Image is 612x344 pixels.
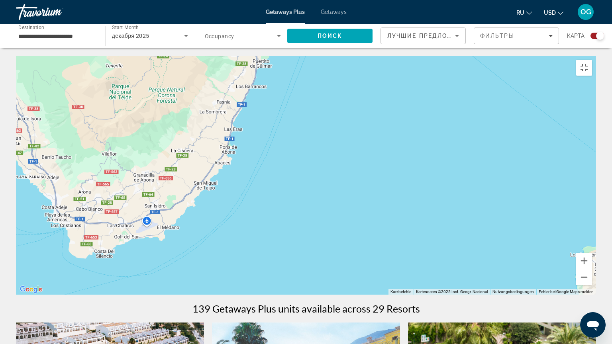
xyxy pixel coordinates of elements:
span: ru [516,10,524,16]
a: Dieses Gebiet in Google Maps öffnen (in neuem Fenster) [18,284,44,295]
button: User Menu [575,4,596,20]
button: Vollbildansicht ein/aus [576,60,592,76]
span: Лучшие предложения [387,33,472,39]
button: Search [287,29,373,43]
span: Поиск [318,33,343,39]
span: Start Month [112,25,139,30]
span: Kartendaten ©2025 Inst. Geogr. Nacional [416,289,488,294]
span: Occupancy [205,33,234,39]
span: Destination [18,24,44,30]
a: Getaways Plus [266,9,305,15]
a: Fehler bei Google Maps melden [539,289,594,294]
button: Kurzbefehle [390,289,411,295]
a: Nutzungsbedingungen (wird in neuem Tab geöffnet) [492,289,534,294]
span: декабря 2025 [112,33,149,39]
button: Verkleinern [576,269,592,285]
button: Change language [516,7,532,18]
span: Фильтры [480,33,514,39]
h1: 139 Getaways Plus units available across 29 Resorts [192,303,420,315]
mat-select: Sort by [387,31,459,41]
input: Select destination [18,31,95,41]
span: OG [581,8,591,16]
span: карта [567,30,585,41]
a: Getaways [321,9,347,15]
button: Filters [474,27,559,44]
iframe: Schaltfläche zum Öffnen des Messaging-Fensters [580,312,606,338]
img: Google [18,284,44,295]
button: Change currency [544,7,563,18]
span: USD [544,10,556,16]
button: Vergrößern [576,253,592,269]
a: Travorium [16,2,96,22]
